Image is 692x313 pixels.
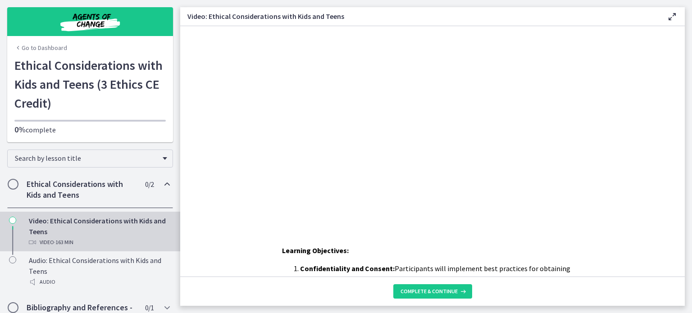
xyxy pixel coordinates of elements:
[29,215,169,248] div: Video: Ethical Considerations with Kids and Teens
[15,154,158,163] span: Search by lesson title
[145,179,154,190] span: 0 / 2
[7,150,173,168] div: Search by lesson title
[300,264,395,273] strong: Confidentiality and Consent:
[145,302,154,313] span: 0 / 1
[14,43,67,52] a: Go to Dashboard
[401,288,458,295] span: Complete & continue
[29,277,169,287] div: Audio
[36,11,144,32] img: Agents of Change Social Work Test Prep
[27,179,137,200] h2: Ethical Considerations with Kids and Teens
[282,246,349,255] span: Learning Objectives:
[54,237,73,248] span: · 163 min
[29,255,169,287] div: Audio: Ethical Considerations with Kids and Teens
[180,26,685,224] iframe: Video Lesson
[14,124,26,135] span: 0%
[14,56,166,113] h1: Ethical Considerations with Kids and Teens (3 Ethics CE Credit)
[393,284,472,299] button: Complete & continue
[29,237,169,248] div: Video
[187,11,652,22] h3: Video: Ethical Considerations with Kids and Teens
[14,124,166,135] p: complete
[300,264,570,295] span: Participants will implement best practices for obtaining informed consent and maintaining confide...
